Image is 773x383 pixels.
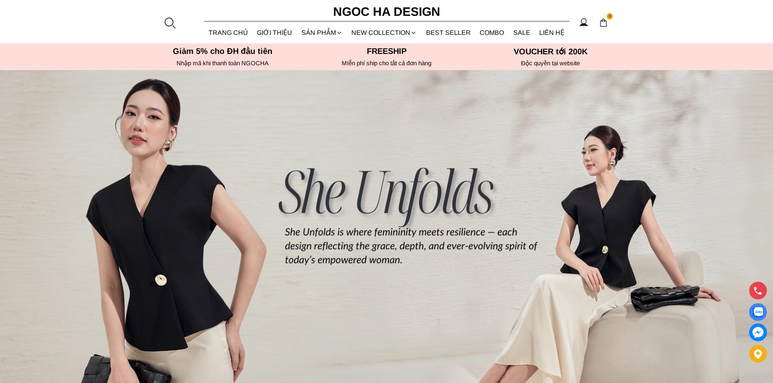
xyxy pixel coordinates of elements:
a: NEW COLLECTION [347,22,422,43]
h5: VOUCHER tới 200K [471,47,630,56]
img: img-CART-ICON-ksit0nf1 [599,18,608,27]
a: messenger [749,323,767,341]
font: Freeship [367,47,407,56]
a: BEST SELLER [422,22,476,43]
a: Display image [749,303,767,321]
img: Display image [753,307,763,317]
h6: Độc quyền tại website [471,60,630,67]
a: Combo [475,22,509,43]
a: Ngoc Ha Design [326,2,448,21]
a: SALE [509,22,535,43]
span: 0 [607,13,613,20]
a: GIỚI THIỆU [252,22,297,43]
font: Giảm 5% cho ĐH đầu tiên [173,47,272,56]
a: LIÊN HỆ [535,22,569,43]
div: SẢN PHẨM [297,22,347,43]
h6: MIễn phí ship cho tất cả đơn hàng [307,60,466,67]
a: TRANG CHỦ [204,22,253,43]
font: Nhập mã khi thanh toán NGOCHA [177,60,269,66]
